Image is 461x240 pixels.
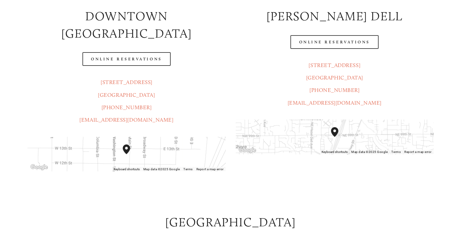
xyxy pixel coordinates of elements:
[29,163,49,171] a: Open this area in Google Maps (opens a new window)
[102,104,152,111] a: [PHONE_NUMBER]
[123,144,137,164] div: Amaro's Table 1220 Main Street vancouver, United States
[183,167,193,171] a: Terms
[306,74,363,81] a: [GEOGRAPHIC_DATA]
[101,79,152,86] a: [STREET_ADDRESS]
[114,167,140,171] button: Keyboard shortcuts
[288,100,382,106] a: [EMAIL_ADDRESS][DOMAIN_NAME]
[322,150,348,154] button: Keyboard shortcuts
[309,87,360,93] a: [PHONE_NUMBER]
[309,62,360,69] a: [STREET_ADDRESS]
[143,167,180,171] span: Map data ©2025 Google
[79,117,173,123] a: [EMAIL_ADDRESS][DOMAIN_NAME]
[28,214,433,231] h2: [GEOGRAPHIC_DATA]
[98,92,155,98] a: [GEOGRAPHIC_DATA]
[391,150,401,154] a: Terms
[237,146,257,154] img: Google
[331,127,346,147] div: Amaro's Table 816 Northeast 98th Circle Vancouver, WA, 98665, United States
[29,163,49,171] img: Google
[82,52,170,66] a: Online Reservations
[404,150,432,154] a: Report a map error
[196,167,224,171] a: Report a map error
[351,150,388,154] span: Map data ©2025 Google
[237,146,257,154] a: Open this area in Google Maps (opens a new window)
